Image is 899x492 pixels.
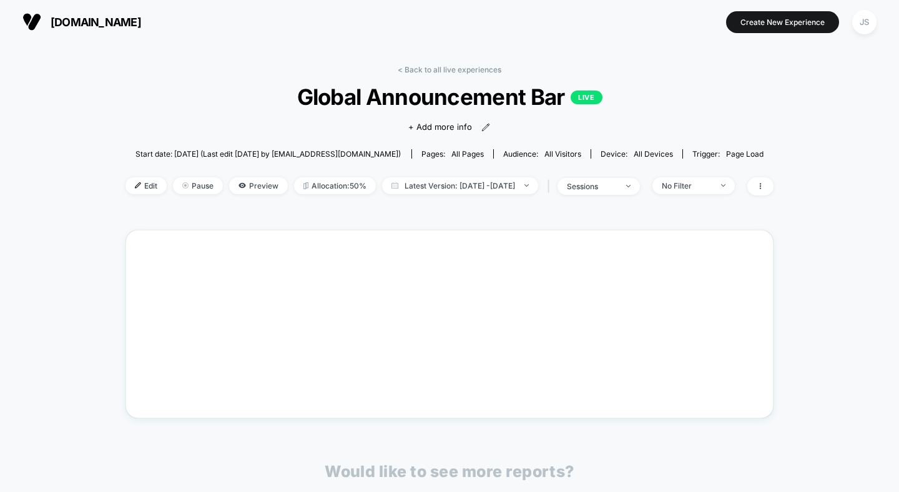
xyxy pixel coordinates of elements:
span: Preview [229,177,288,194]
span: all pages [451,149,484,159]
span: | [544,177,558,195]
img: Visually logo [22,12,41,31]
span: Allocation: 50% [294,177,376,194]
div: Pages: [421,149,484,159]
div: Audience: [503,149,581,159]
img: calendar [391,182,398,189]
div: sessions [567,182,617,191]
img: end [721,184,725,187]
img: end [182,182,189,189]
span: [DOMAIN_NAME] [51,16,141,29]
span: all devices [634,149,673,159]
div: No Filter [662,181,712,190]
span: Pause [173,177,223,194]
p: Would like to see more reports? [325,462,574,481]
button: JS [848,9,880,35]
img: rebalance [303,182,308,189]
img: end [524,184,529,187]
span: All Visitors [544,149,581,159]
span: Start date: [DATE] (Last edit [DATE] by [EMAIL_ADDRESS][DOMAIN_NAME]) [135,149,401,159]
span: Global Announcement Bar [158,84,741,110]
img: edit [135,182,141,189]
button: [DOMAIN_NAME] [19,12,145,32]
span: Device: [591,149,682,159]
img: end [626,185,631,187]
div: Trigger: [692,149,764,159]
span: Edit [125,177,167,194]
span: Page Load [726,149,764,159]
a: < Back to all live experiences [398,65,501,74]
div: JS [852,10,877,34]
p: LIVE [571,91,602,104]
span: Latest Version: [DATE] - [DATE] [382,177,538,194]
span: + Add more info [408,121,472,134]
button: Create New Experience [726,11,839,33]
